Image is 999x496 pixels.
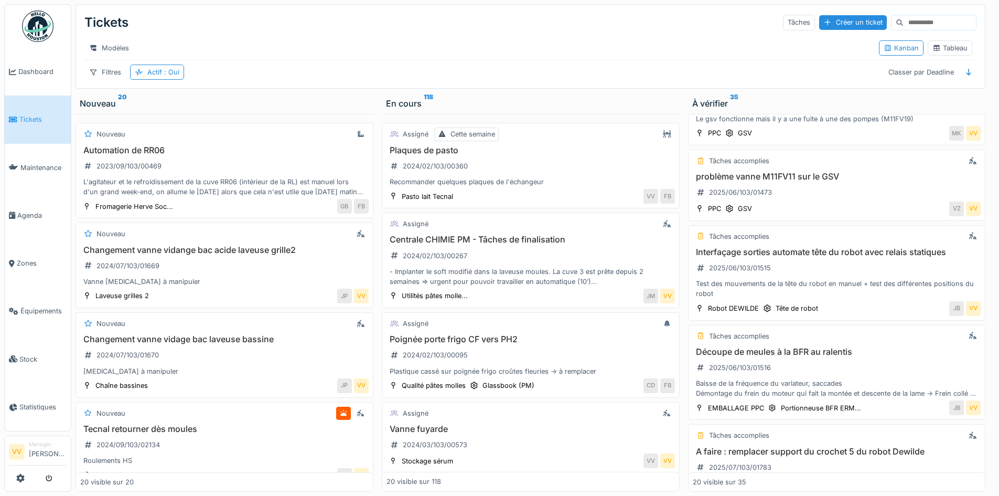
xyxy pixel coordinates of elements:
[84,9,128,36] div: Tickets
[80,277,369,287] div: Vanne [MEDICAL_DATA] à manipuler
[5,144,71,192] a: Maintenance
[693,378,981,398] div: Baisse de la fréquence du variateur, saccades Démontage du frein du moteur qui fait la montée et ...
[80,477,134,487] div: 20 visible sur 20
[96,350,159,360] div: 2024/07/103/01670
[354,289,369,303] div: VV
[450,129,495,139] div: Cette semaine
[337,378,352,393] div: JP
[95,291,149,301] div: Laveuse grilles 2
[96,161,162,171] div: 2023/09/103/00469
[403,161,468,171] div: 2024/02/103/00360
[643,289,658,303] div: JM
[482,381,534,391] div: Glassbook (PM)
[386,177,675,187] div: Recommander quelques plaques de l'échangeur
[403,219,428,229] div: Assigné
[20,163,67,173] span: Maintenance
[819,15,887,29] div: Créer un ticket
[402,456,453,466] div: Stockage sérum
[709,462,771,472] div: 2025/07/103/01783
[22,10,53,42] img: Badge_color-CXgf-gQk.svg
[402,381,466,391] div: Qualité pâtes molles
[95,381,148,391] div: Chaîne bassines
[337,468,352,483] div: DU
[424,97,433,110] sup: 118
[386,235,675,245] h3: Centrale CHIMIE PM - Tâches de finalisation
[5,239,71,287] a: Zones
[708,403,764,413] div: EMBALLAGE PPC
[403,251,467,261] div: 2024/02/103/00267
[709,430,769,440] div: Tâches accomplies
[738,128,752,138] div: GSV
[643,189,658,204] div: VV
[20,306,67,316] span: Équipements
[386,267,675,287] div: - Implanter le soft modifié dans la laveuse moules. La cuve 3 est prête depuis 2 semaines => urge...
[783,15,815,30] div: Tâches
[949,126,964,141] div: MK
[949,202,964,216] div: VZ
[693,172,981,182] h3: problème vanne M11FV11 sur le GSV
[660,189,675,204] div: FB
[84,65,126,80] div: Filtres
[80,424,369,434] h3: Tecnal retourner dès moules
[19,402,67,412] span: Statistiques
[709,263,771,273] div: 2025/06/103/01515
[402,291,468,301] div: Utilités pâtes molle...
[932,43,968,53] div: Tableau
[966,301,981,316] div: VV
[709,187,772,197] div: 2025/06/103/01473
[738,204,752,214] div: GSV
[19,114,67,124] span: Tickets
[80,334,369,344] h3: Changement vanne vidage bac laveuse bassine
[966,400,981,415] div: VV
[708,303,759,313] div: Robot DEWILDE
[354,378,369,393] div: VV
[147,67,179,77] div: Actif
[95,470,145,480] div: PATES MOLLES
[709,331,769,341] div: Tâches accomplies
[96,129,125,139] div: Nouveau
[95,202,173,212] div: Fromagerie Herve Soc...
[337,289,352,303] div: JP
[354,199,369,214] div: FB
[5,192,71,239] a: Agenda
[80,366,369,376] div: [MEDICAL_DATA] à manipuler
[709,363,771,373] div: 2025/06/103/01516
[709,156,769,166] div: Tâches accomplies
[5,96,71,143] a: Tickets
[403,319,428,329] div: Assigné
[118,97,127,110] sup: 20
[17,210,67,220] span: Agenda
[402,192,453,202] div: Pasto lait Tecnal
[643,453,658,468] div: VV
[354,468,369,483] div: VV
[386,477,441,487] div: 20 visible sur 118
[386,145,675,155] h3: Plaques de pasto
[84,40,134,56] div: Modèles
[5,48,71,96] a: Dashboard
[80,245,369,255] h3: Changement vanne vidange bac acide laveuse grille2
[5,287,71,335] a: Équipements
[781,403,861,413] div: Portionneuse BFR ERM...
[386,366,675,376] div: Plastique cassé sur poignée frigo croûtes fleuries -> à remplacer
[96,440,160,450] div: 2024/09/103/02134
[708,128,721,138] div: PPC
[403,440,467,450] div: 2024/03/103/00573
[660,289,675,303] div: VV
[80,456,369,466] div: Roulements HS
[9,444,25,460] li: VV
[19,354,67,364] span: Stock
[693,447,981,457] h3: A faire : remplacer support du crochet 5 du robot Dewilde
[660,378,675,393] div: FB
[5,383,71,431] a: Statistiques
[709,231,769,241] div: Tâches accomplies
[96,319,125,329] div: Nouveau
[949,301,964,316] div: JB
[693,114,981,124] div: Le gsv fonctionne mais il y a une fuite à une des pompes (M11FV19)
[966,202,981,216] div: VV
[80,145,369,155] h3: Automation de RR06
[18,67,67,77] span: Dashboard
[693,347,981,357] h3: Découpe de meules à la BFR au ralentis
[29,440,67,448] div: Manager
[403,350,468,360] div: 2024/02/103/00095
[693,279,981,299] div: Test des mouvements de la tête du robot en manuel + test des différentes positions du robot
